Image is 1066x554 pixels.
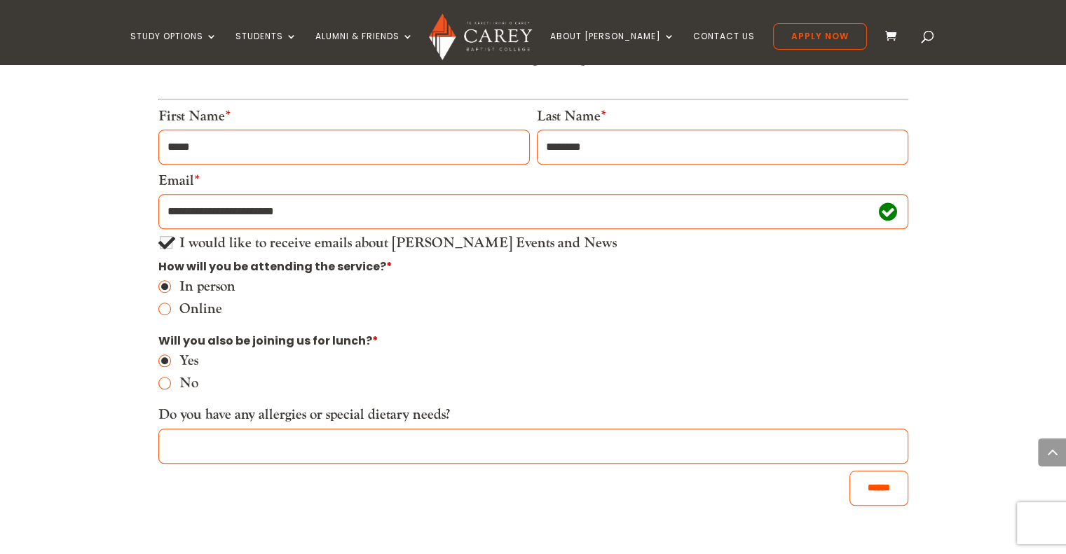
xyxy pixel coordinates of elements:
a: Students [235,32,297,64]
label: Email [158,172,200,190]
label: Yes [179,354,908,368]
a: About [PERSON_NAME] [550,32,675,64]
span: Will you also be joining us for lunch? [158,333,378,349]
label: Online [179,302,908,316]
label: I would like to receive emails about [PERSON_NAME] Events and News [179,236,617,250]
a: Alumni & Friends [315,32,414,64]
a: Contact Us [693,32,755,64]
label: First Name [158,107,231,125]
label: No [179,376,908,390]
label: Last Name [537,107,606,125]
img: Carey Baptist College [429,13,532,60]
a: Apply Now [773,23,867,50]
label: In person [179,279,908,293]
label: Do you have any allergies or special dietary needs? [158,406,450,424]
span: How will you be attending the service? [158,258,392,275]
a: Study Options [130,32,217,64]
